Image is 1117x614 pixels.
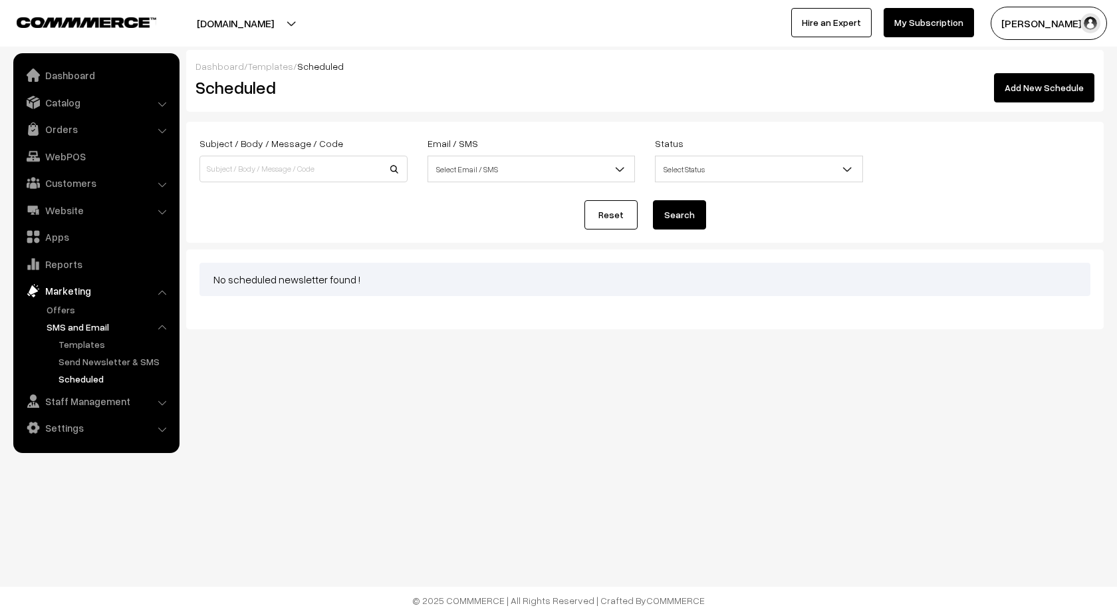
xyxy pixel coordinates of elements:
span: Select Email / SMS [428,156,636,182]
a: My Subscription [884,8,974,37]
a: Marketing [17,279,175,303]
img: COMMMERCE [17,17,156,27]
button: [PERSON_NAME] S… [991,7,1107,40]
a: Website [17,198,175,222]
a: Dashboard [17,63,175,87]
a: Add New Schedule [994,73,1094,102]
a: Staff Management [17,389,175,413]
div: / / [195,59,1094,73]
span: Select Email / SMS [428,158,635,181]
a: Orders [17,117,175,141]
a: Templates [248,61,293,72]
input: Subject / Body / Message / Code [199,156,408,182]
a: Send Newsletter & SMS [55,355,175,369]
a: Reset [584,200,638,230]
h2: Scheduled [195,77,635,98]
a: COMMMERCE [17,13,133,29]
span: Select Status [656,158,862,181]
label: Subject / Body / Message / Code [199,136,343,150]
span: Select Status [655,156,863,182]
a: WebPOS [17,144,175,168]
a: Catalog [17,90,175,114]
div: No scheduled newsletter found ! [199,263,1090,296]
a: Offers [43,303,175,317]
a: Hire an Expert [791,8,872,37]
a: Settings [17,416,175,440]
span: Scheduled [297,61,344,72]
a: Apps [17,225,175,249]
button: [DOMAIN_NAME] [150,7,320,40]
label: Email / SMS [428,136,478,150]
a: SMS and Email [43,320,175,334]
a: Templates [55,337,175,351]
a: COMMMERCE [646,595,705,606]
button: Search [653,200,706,230]
label: Status [655,136,683,150]
a: Dashboard [195,61,244,72]
img: user [1080,13,1100,33]
a: Scheduled [55,372,175,386]
a: Reports [17,252,175,276]
a: Customers [17,171,175,195]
